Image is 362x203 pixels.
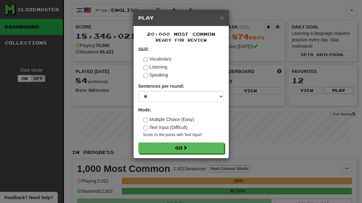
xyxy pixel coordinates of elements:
[138,83,184,89] label: Sentences per round:
[143,57,148,62] input: Vocabulary
[138,15,224,21] h5: Play
[143,118,148,123] input: Multiple Choice (Easy)
[220,14,224,21] span: ×
[143,73,148,78] input: Speaking
[143,126,148,131] input: Text Input (Difficult)
[143,64,167,70] label: Listening
[220,14,224,21] button: Close
[143,72,168,78] label: Speaking
[138,142,224,153] button: Go
[138,37,224,43] small: Ready for Review
[143,56,172,62] label: Vocabulary
[138,47,149,52] strong: Skill:
[143,132,224,138] small: Score 2x the points with Text Input !
[147,31,215,37] span: 20,000 Most Common
[143,116,194,123] label: Multiple Choice (Easy)
[138,107,151,112] strong: Mode:
[143,124,188,131] label: Text Input (Difficult)
[143,65,148,70] input: Listening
